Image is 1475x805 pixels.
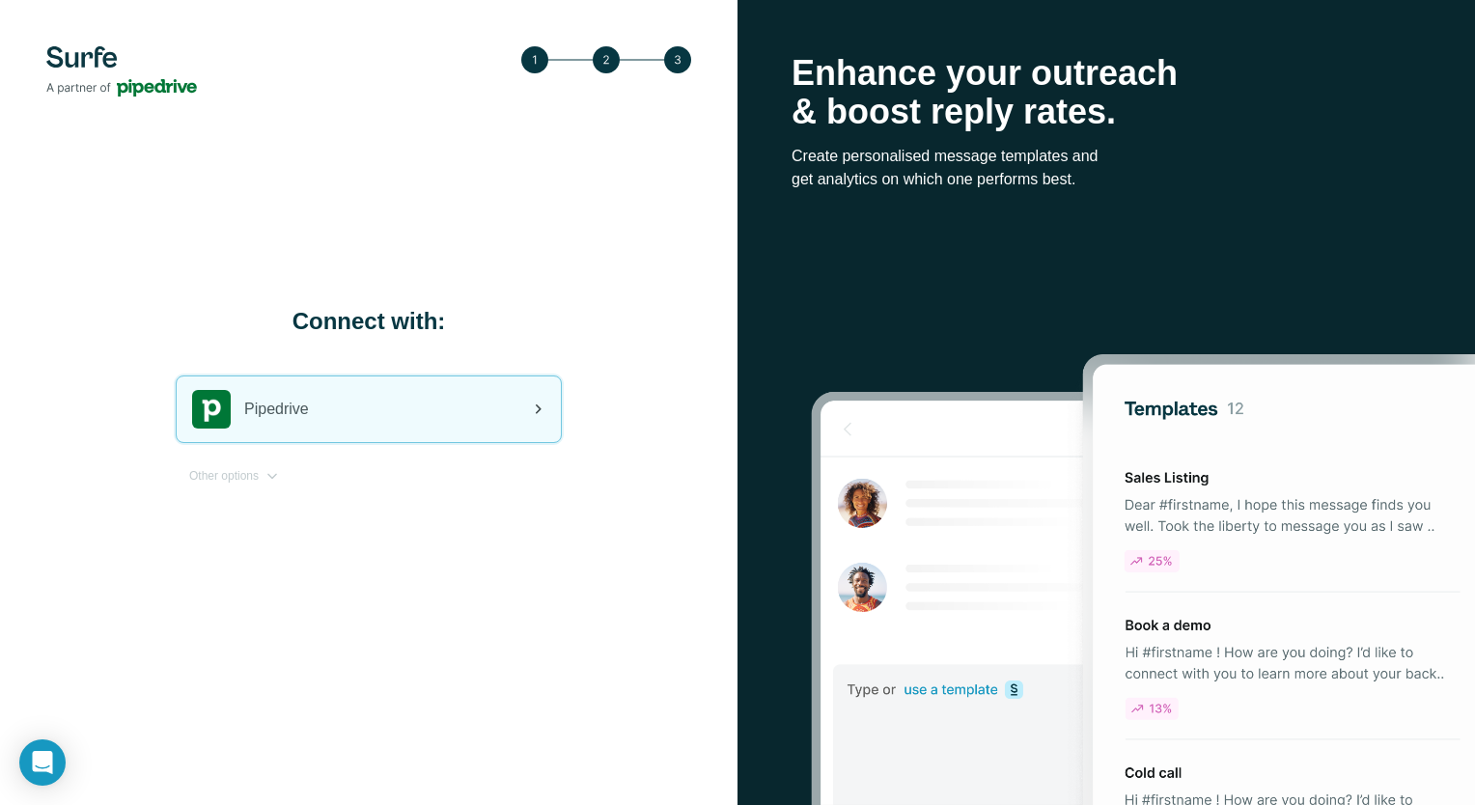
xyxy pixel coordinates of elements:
h1: Connect with: [176,306,562,337]
span: Pipedrive [244,398,309,421]
img: Surfe Stock Photo - Selling good vibes [811,354,1475,805]
p: Create personalised message templates and [792,145,1421,168]
p: get analytics on which one performs best. [792,168,1421,191]
p: & boost reply rates. [792,93,1421,131]
span: Other options [189,467,259,485]
img: Step 3 [521,46,691,73]
p: Enhance your outreach [792,54,1421,93]
img: pipedrive's logo [192,390,231,429]
img: Surfe's logo [46,46,197,97]
div: Open Intercom Messenger [19,739,66,786]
